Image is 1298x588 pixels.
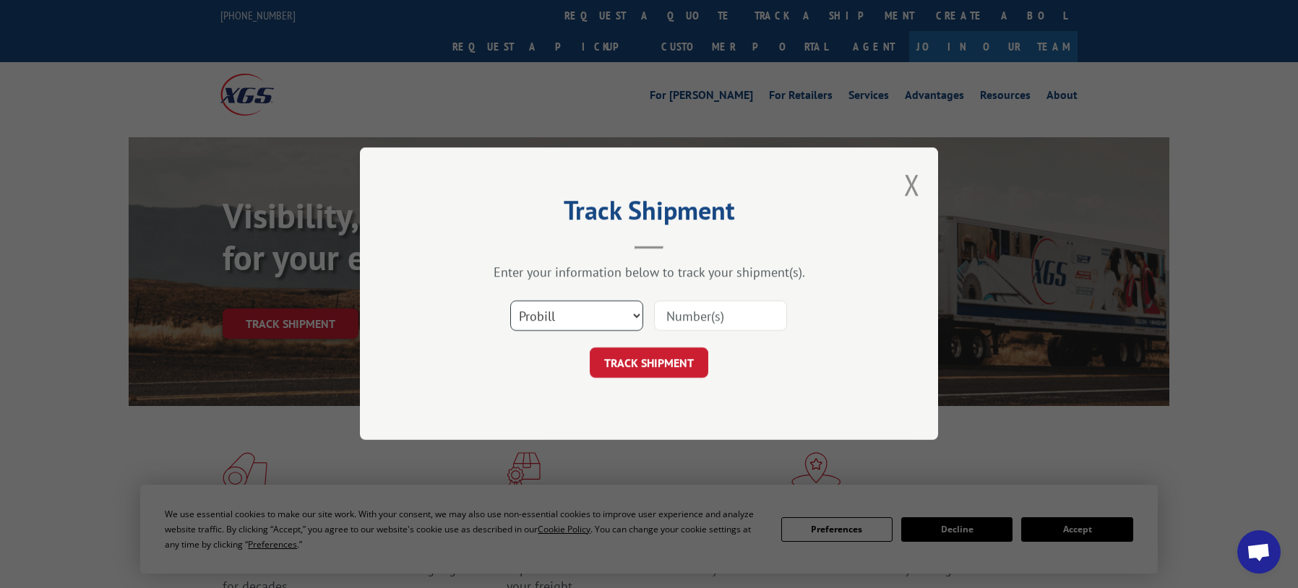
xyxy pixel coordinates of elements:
[904,165,920,204] button: Close modal
[1237,530,1281,574] div: Open chat
[654,301,787,332] input: Number(s)
[432,264,866,281] div: Enter your information below to track your shipment(s).
[432,200,866,228] h2: Track Shipment
[590,348,708,379] button: TRACK SHIPMENT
